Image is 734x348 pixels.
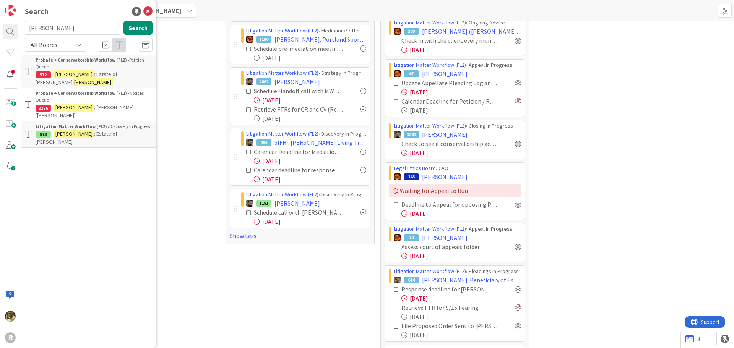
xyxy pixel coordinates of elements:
a: Litigation Matter Workflow (FL2) [394,122,466,129]
span: SIFRI: [PERSON_NAME] Living Trust [274,138,366,147]
div: 67 [404,70,419,77]
button: Search [123,21,153,35]
div: File Proposed Order Sent to [PERSON_NAME] 9/16 [401,321,498,330]
div: Schedule Handoff call with MW / NIC/ Client [254,86,343,95]
mark: [PERSON_NAME] [54,104,94,112]
b: Litigation Matter Workflow (FL2) › [36,123,109,129]
div: › Discovery In Progress [246,191,366,199]
div: 494 [256,139,271,146]
div: [DATE] [254,53,366,62]
mark: [PERSON_NAME] [54,130,94,138]
span: [PERSON_NAME] [135,6,181,15]
a: Litigation Matter Workflow (FL2) ›Discovery In Progress573[PERSON_NAME]: Estate of [PERSON_NAME] [21,121,156,148]
img: DG [5,311,16,322]
a: Legal Ethics Board [394,165,436,172]
b: Probate + Conservatorship Workflow (FL2) › [36,57,129,63]
mark: [PERSON_NAME] [54,70,94,78]
span: [PERSON_NAME] [422,233,468,242]
div: [DATE] [401,87,521,97]
div: 573 [36,131,51,138]
div: 103 [404,28,419,35]
div: › Appeal In Progress [394,61,521,69]
a: Show Less [230,231,370,240]
div: 1191 [256,200,271,207]
span: All Boards [31,41,57,49]
span: [PERSON_NAME]: Portland Sports Medicine & Spine, et al. v. The [PERSON_NAME] Group, et al. [274,35,366,44]
span: [PERSON_NAME]: Beneficiary of Estate [422,275,521,285]
div: 2662 [256,78,271,85]
div: › Mediation/Settlement in Progress [246,27,366,35]
span: [PERSON_NAME] [274,199,320,208]
div: Update Appellate Pleading Log and Calendar the Deadline [401,78,498,87]
img: MW [246,139,253,146]
div: 1150 [256,36,271,43]
div: Check to see if conservatorship accounting has been filed (checked 7/30) [401,139,498,148]
div: › Ongoing Advice [394,19,521,27]
img: MW [246,78,253,85]
div: 2226 [36,105,51,112]
div: Discovery In Progress [36,123,153,130]
div: Retrieve FTRs for CR and CV (Restraining Order) Matters [254,105,343,114]
div: Schedule call with [PERSON_NAME] and OP [254,208,343,217]
div: [DATE] [401,148,521,157]
a: Litigation Matter Workflow (FL2) [246,27,318,34]
a: Litigation Matter Workflow (FL2) [394,62,466,68]
span: Support [16,1,35,10]
div: [DATE] [401,294,521,303]
img: TR [394,234,401,241]
div: Deadline to Appeal for opposing Party -[DATE] - If no appeal then close file. [401,200,498,209]
div: › Pleadings In Progress [394,267,521,275]
div: › Appeal In Progress [394,225,521,233]
div: Notices Queue [36,90,153,104]
div: › Strategy In Progress [246,69,366,77]
div: [DATE] [401,312,521,321]
span: [PERSON_NAME] [422,69,468,78]
span: [PERSON_NAME] [422,172,468,181]
div: Check in with the client every month around the 15th Copy this task to next month if needed [401,36,498,45]
div: Petition Queue [36,57,153,70]
div: 614 [404,277,419,283]
a: Litigation Matter Workflow (FL2) [394,225,466,232]
div: [DATE] [254,217,366,226]
div: [DATE] [254,156,366,165]
span: [PERSON_NAME] [274,77,320,86]
div: 143 [404,173,419,180]
mark: [PERSON_NAME] [73,78,113,86]
img: MW [246,200,253,207]
div: R [5,332,16,343]
img: TR [246,36,253,43]
input: Search for title... [25,21,120,35]
div: Waiting for Appeal to Run [389,184,521,197]
a: Litigation Matter Workflow (FL2) [394,19,466,26]
img: Visit kanbanzone.com [5,5,16,16]
div: Assess court of appeals folder [401,242,494,251]
a: Litigation Matter Workflow (FL2) [394,268,466,275]
div: [DATE] [401,251,521,261]
img: TR [394,70,401,77]
a: Litigation Matter Workflow (FL2) [246,130,318,137]
div: [DATE] [401,330,521,340]
div: [DATE] [254,175,366,184]
img: TR [394,28,401,35]
div: 1391 [404,131,419,138]
a: 3 [685,334,700,343]
div: 572 [36,71,51,78]
div: Calendar Deadline for Mediation (1 year) [254,147,343,156]
div: Calendar Deadline for Petition / Response [401,97,498,106]
img: MW [394,131,401,138]
a: Probate + Conservatorship Workflow (FL2) ›Notices Queue2226[PERSON_NAME], [PERSON_NAME] [[PERSON_... [21,88,156,121]
div: [DATE] [401,45,521,54]
img: TR [394,173,401,180]
div: [DATE] [254,95,366,105]
div: [DATE] [401,209,521,218]
div: Schedule pre-mediation meeting with client for early November [254,44,343,53]
div: [DATE] [401,106,521,115]
a: Litigation Matter Workflow (FL2) [246,70,318,76]
div: › Closing In Progress [394,122,521,130]
span: [PERSON_NAME] [422,130,468,139]
a: Litigation Matter Workflow (FL2) [246,191,318,198]
b: Probate + Conservatorship Workflow (FL2) › [36,90,129,96]
img: MW [394,277,401,283]
a: Probate + Conservatorship Workflow (FL2) ›Petition Queue572[PERSON_NAME]: Estate of [PERSON_NAME]... [21,55,156,88]
div: Retrieve FTR for 9/15 hearing [401,303,494,312]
